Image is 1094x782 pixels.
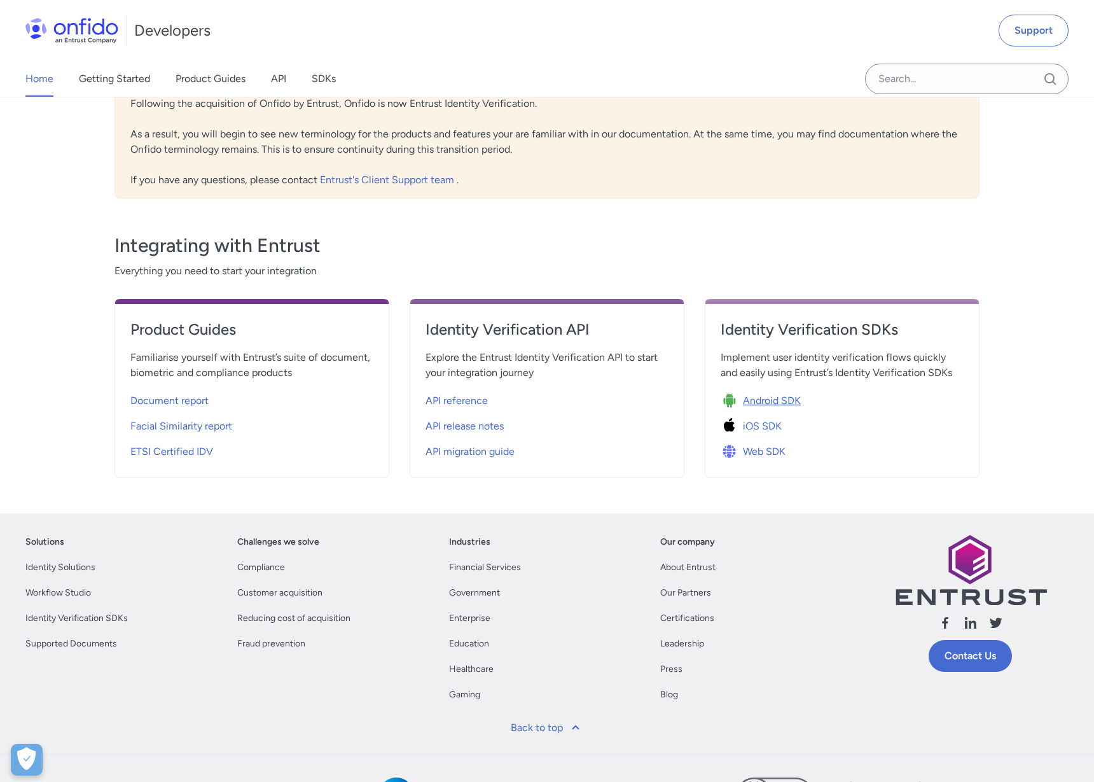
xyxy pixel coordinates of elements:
a: API migration guide [426,436,668,462]
img: Onfido Logo [25,18,118,43]
button: Open Preferences [11,744,43,776]
a: API reference [426,386,668,411]
svg: Follow us X (Twitter) [988,615,1004,631]
a: Compliance [237,560,285,575]
span: Familiarise yourself with Entrust’s suite of document, biometric and compliance products [130,350,373,381]
span: ETSI Certified IDV [130,444,213,459]
a: Gaming [449,687,480,702]
a: About Entrust [660,560,716,575]
a: Identity Verification SDKs [25,611,128,626]
img: Entrust logo [894,534,1047,605]
span: Explore the Entrust Identity Verification API to start your integration journey [426,350,668,381]
a: Solutions [25,534,64,550]
a: Financial Services [449,560,521,575]
a: Reducing cost of acquisition [237,611,350,626]
h4: Identity Verification API [426,319,668,340]
a: API [271,61,286,97]
a: Enterprise [449,611,490,626]
img: Icon Web SDK [721,443,743,461]
span: Android SDK [743,393,801,408]
a: Product Guides [176,61,246,97]
div: Cookie Preferences [11,744,43,776]
a: Leadership [660,636,704,652]
span: Web SDK [743,444,786,459]
a: Government [449,585,500,601]
a: Fraud prevention [237,636,305,652]
a: Education [449,636,489,652]
h4: Identity Verification SDKs [721,319,964,340]
input: Onfido search input field [865,64,1069,94]
h4: Product Guides [130,319,373,340]
a: Blog [660,687,678,702]
svg: Follow us linkedin [963,615,978,631]
a: Industries [449,534,490,550]
span: Everything you need to start your integration [114,263,980,279]
h1: Developers [134,20,211,41]
span: iOS SDK [743,419,782,434]
a: Getting Started [79,61,150,97]
div: Following the acquisition of Onfido by Entrust, Onfido is now Entrust Identity Verification. As a... [114,85,980,199]
a: Icon iOS SDKiOS SDK [721,411,964,436]
a: Certifications [660,611,714,626]
a: Back to top [503,713,591,743]
a: Follow us facebook [938,615,953,635]
a: Healthcare [449,662,494,677]
a: Press [660,662,682,677]
a: ETSI Certified IDV [130,436,373,462]
a: Our Partners [660,585,711,601]
a: Entrust's Client Support team [320,174,457,186]
a: Customer acquisition [237,585,322,601]
a: Facial Similarity report [130,411,373,436]
a: Icon Web SDKWeb SDK [721,436,964,462]
a: Our company [660,534,715,550]
span: Implement user identity verification flows quickly and easily using Entrust’s Identity Verificati... [721,350,964,381]
a: API release notes [426,411,668,436]
a: SDKs [312,61,336,97]
a: Icon Android SDKAndroid SDK [721,386,964,411]
h3: Integrating with Entrust [114,233,980,258]
img: Icon iOS SDK [721,417,743,435]
a: Identity Solutions [25,560,95,575]
img: Icon Android SDK [721,392,743,410]
a: Identity Verification API [426,319,668,350]
a: Follow us X (Twitter) [988,615,1004,635]
a: Identity Verification SDKs [721,319,964,350]
span: API migration guide [426,444,515,459]
svg: Follow us facebook [938,615,953,631]
a: Document report [130,386,373,411]
span: API reference [426,393,488,408]
a: Contact Us [929,640,1012,672]
span: Document report [130,393,209,408]
a: Home [25,61,53,97]
a: Workflow Studio [25,585,91,601]
span: Facial Similarity report [130,419,232,434]
a: Support [999,15,1069,46]
span: API release notes [426,419,504,434]
a: Product Guides [130,319,373,350]
a: Supported Documents [25,636,117,652]
a: Challenges we solve [237,534,319,550]
a: Follow us linkedin [963,615,978,635]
